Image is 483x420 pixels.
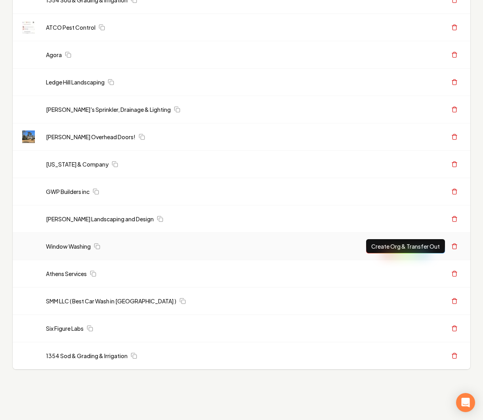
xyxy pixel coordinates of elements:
[46,270,87,278] a: Athens Services
[22,21,35,34] img: ATCO Pest Control logo
[46,78,105,86] a: Ledge Hill Landscaping
[46,297,176,305] a: SMM LLC ( Best Car Wash in [GEOGRAPHIC_DATA] )
[46,215,154,223] a: [PERSON_NAME] Landscaping and Design
[46,324,84,332] a: Six Figure Labs
[46,51,62,59] a: Agora
[46,352,128,360] a: 1354 Sod & Grading & Irrigation
[366,239,445,253] button: Create Org & Transfer Out
[46,133,136,141] a: [PERSON_NAME] Overhead Doors!
[22,130,35,143] img: Perry's Overhead Doors! logo
[46,188,90,196] a: GWP Builders inc
[46,105,171,113] a: [PERSON_NAME]'s Sprinkler, Drainage & Lighting
[46,242,91,250] a: Window Washing
[46,23,95,31] a: ATCO Pest Control
[46,160,109,168] a: [US_STATE] & Company
[456,393,475,412] div: Open Intercom Messenger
